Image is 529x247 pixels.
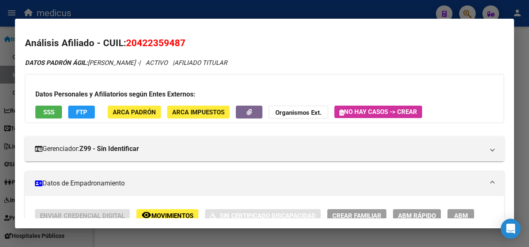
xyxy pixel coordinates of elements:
strong: Organismos Ext. [275,109,321,116]
span: ABM [454,212,468,220]
button: ABM Rápido [393,209,441,222]
div: Open Intercom Messenger [501,219,521,239]
button: ARCA Impuestos [167,106,230,119]
strong: DATOS PADRÓN ÁGIL: [25,59,88,67]
span: AFILIADO TITULAR [174,59,227,67]
mat-icon: remove_red_eye [141,210,151,220]
span: Crear Familiar [332,212,381,220]
button: FTP [68,106,95,119]
span: [PERSON_NAME] - [25,59,139,67]
mat-panel-title: Gerenciador: [35,144,484,154]
span: ARCA Impuestos [172,109,225,116]
button: No hay casos -> Crear [334,106,422,118]
span: ABM Rápido [398,212,436,220]
strong: Z99 - Sin Identificar [79,144,139,154]
i: | ACTIVO | [25,59,227,67]
span: 20422359487 [126,37,185,48]
button: SSS [35,106,62,119]
mat-expansion-panel-header: Gerenciador:Z99 - Sin Identificar [25,136,504,161]
button: ABM [447,209,474,222]
button: Crear Familiar [327,209,386,222]
button: ARCA Padrón [108,106,161,119]
button: Sin Certificado Discapacidad [205,209,321,222]
span: ARCA Padrón [113,109,156,116]
mat-panel-title: Datos de Empadronamiento [35,178,484,188]
button: Enviar Credencial Digital [35,209,130,222]
button: Movimientos [136,209,198,222]
span: SSS [43,109,54,116]
span: Movimientos [151,212,193,220]
span: Enviar Credencial Digital [40,212,125,220]
h3: Datos Personales y Afiliatorios según Entes Externos: [35,89,494,99]
button: Organismos Ext. [269,106,328,119]
h2: Análisis Afiliado - CUIL: [25,36,504,50]
span: Sin Certificado Discapacidad [220,212,316,220]
span: FTP [76,109,87,116]
mat-expansion-panel-header: Datos de Empadronamiento [25,171,504,196]
span: No hay casos -> Crear [339,108,417,116]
